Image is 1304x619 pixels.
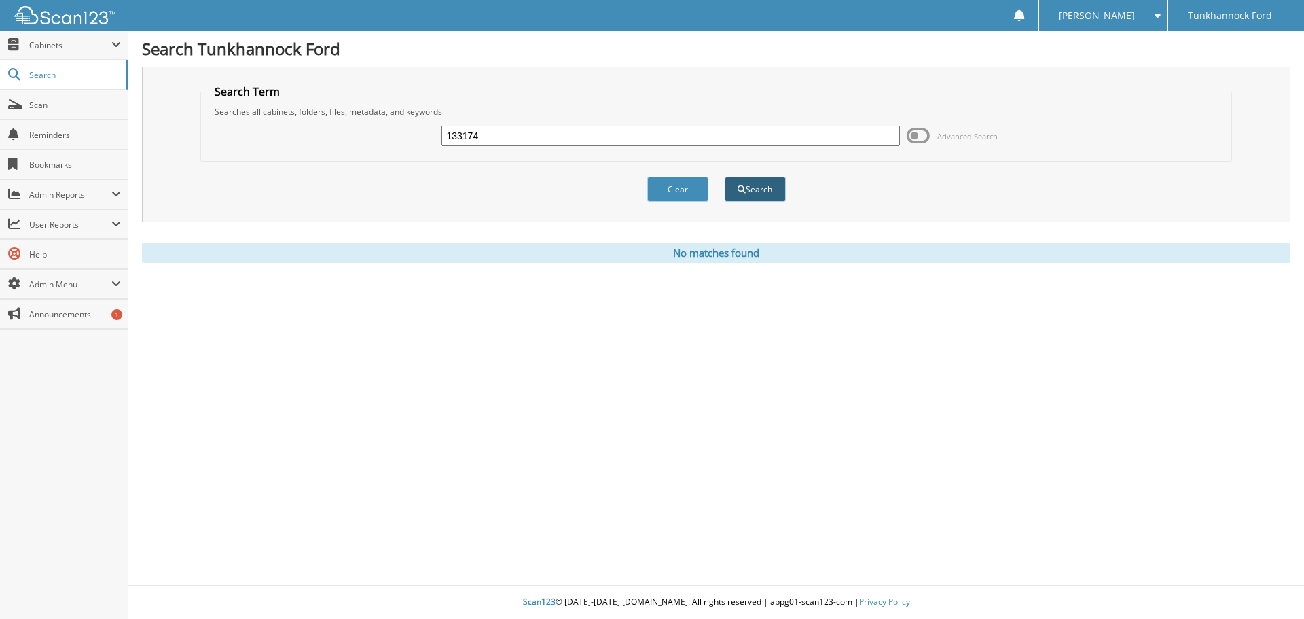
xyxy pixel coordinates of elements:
span: Help [29,249,121,260]
div: Searches all cabinets, folders, files, metadata, and keywords [208,106,1225,118]
div: No matches found [142,243,1290,263]
button: Search [725,177,786,202]
span: Cabinets [29,39,111,51]
button: Clear [647,177,708,202]
div: 1 [111,309,122,320]
a: Privacy Policy [859,596,910,607]
span: Reminders [29,129,121,141]
span: Bookmarks [29,159,121,171]
h1: Search Tunkhannock Ford [142,37,1290,60]
div: © [DATE]-[DATE] [DOMAIN_NAME]. All rights reserved | appg01-scan123-com | [128,586,1304,619]
span: [PERSON_NAME] [1059,12,1135,20]
span: Advanced Search [937,131,998,141]
span: Admin Menu [29,279,111,290]
span: Search [29,69,119,81]
span: User Reports [29,219,111,230]
legend: Search Term [208,84,287,99]
span: Scan [29,99,121,111]
span: Admin Reports [29,189,111,200]
span: Announcements [29,308,121,320]
span: Scan123 [523,596,556,607]
img: scan123-logo-white.svg [14,6,115,24]
span: Tunkhannock Ford [1188,12,1272,20]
